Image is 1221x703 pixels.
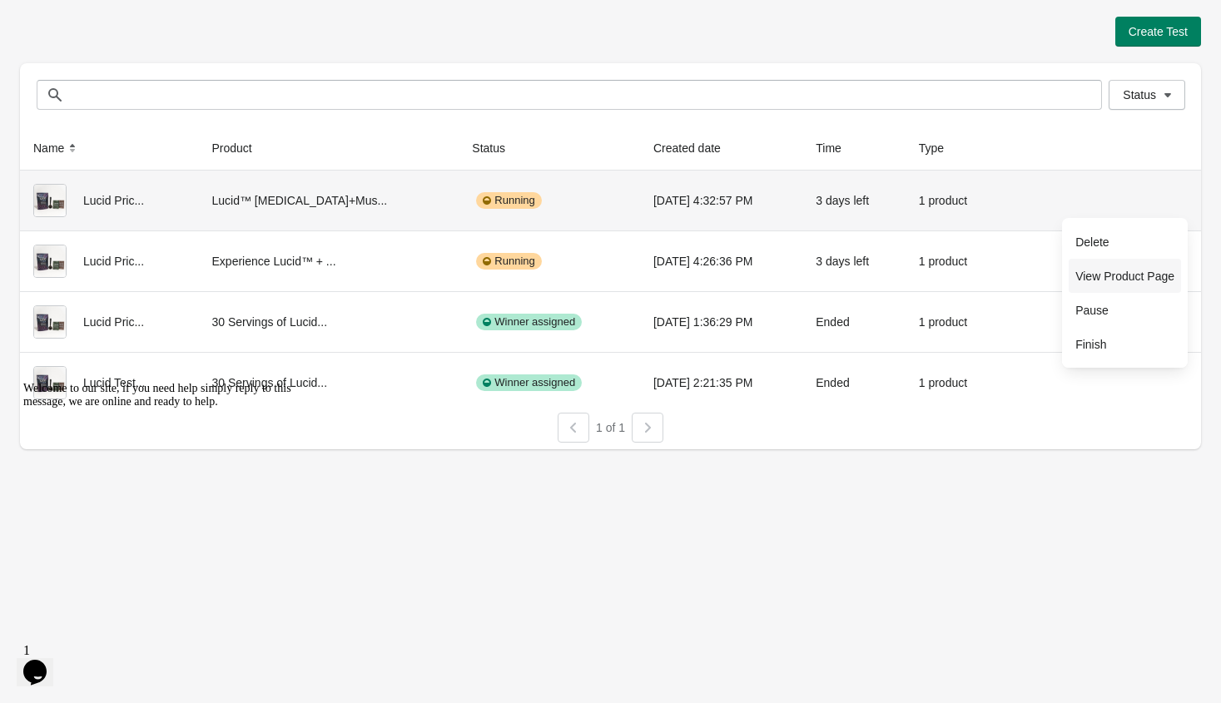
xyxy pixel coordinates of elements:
div: Experience Lucid™ + ... [212,245,446,278]
button: Type [912,133,967,163]
div: 1 product [919,245,989,278]
button: Product [206,133,275,163]
div: 1 product [919,366,989,399]
div: 3 days left [816,184,892,217]
div: 1 product [919,184,989,217]
div: Lucid Pric... [33,305,186,339]
button: Status [1109,80,1185,110]
div: Winner assigned [476,374,582,391]
span: View Product Page [1075,268,1174,285]
iframe: chat widget [17,636,70,686]
div: 30 Servings of Lucid... [212,305,446,339]
span: Pause [1075,302,1174,319]
div: Ended [816,305,892,339]
div: Lucid Test... [33,366,186,399]
div: Lucid Pric... [33,184,186,217]
div: Ended [816,366,892,399]
button: Create Test [1115,17,1201,47]
div: Lucid Pric... [33,245,186,278]
div: Lucid™ [MEDICAL_DATA]+Mus... [212,184,446,217]
div: 1 product [919,305,989,339]
iframe: chat widget [17,375,316,628]
span: 1 of 1 [596,421,625,434]
span: Status [1123,88,1156,101]
div: Running [476,192,541,209]
span: Create Test [1129,25,1188,38]
button: View Product Page [1069,259,1181,293]
button: Delete [1069,225,1181,259]
div: Welcome to our site, if you need help simply reply to this message, we are online and ready to help. [7,7,306,33]
button: Name [27,133,87,163]
button: Finish [1069,327,1181,361]
button: Pause [1069,293,1181,327]
button: Status [465,133,529,163]
div: [DATE] 2:21:35 PM [653,366,789,399]
button: Created date [647,133,744,163]
button: Time [809,133,865,163]
span: Welcome to our site, if you need help simply reply to this message, we are online and ready to help. [7,7,275,32]
div: Winner assigned [476,314,582,330]
div: 3 days left [816,245,892,278]
span: Finish [1075,336,1174,353]
div: [DATE] 4:26:36 PM [653,245,789,278]
div: [DATE] 1:36:29 PM [653,305,789,339]
div: Running [476,253,541,270]
span: Delete [1075,234,1174,250]
div: [DATE] 4:32:57 PM [653,184,789,217]
div: 30 Servings of Lucid... [212,366,446,399]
